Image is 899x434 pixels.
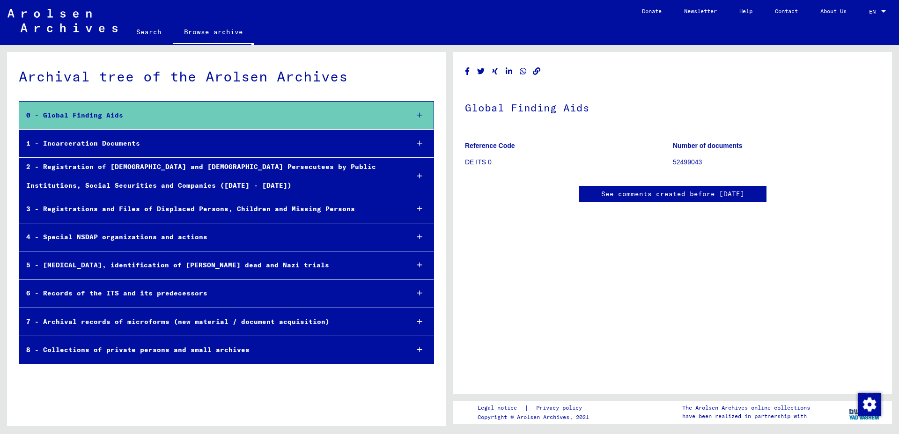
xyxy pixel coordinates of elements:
[19,106,402,125] div: 0 - Global Finding Aids
[601,189,744,199] a: See comments created before [DATE]
[869,8,879,15] span: EN
[478,403,524,413] a: Legal notice
[173,21,254,45] a: Browse archive
[682,404,810,412] p: The Arolsen Archives online collections
[465,86,880,127] h1: Global Finding Aids
[19,313,402,331] div: 7 - Archival records of microforms (new material / document acquisition)
[463,66,472,77] button: Share on Facebook
[19,256,402,274] div: 5 - [MEDICAL_DATA], identification of [PERSON_NAME] dead and Nazi trials
[847,400,882,424] img: yv_logo.png
[19,200,402,218] div: 3 - Registrations and Files of Displaced Persons, Children and Missing Persons
[478,403,593,413] div: |
[673,157,880,167] p: 52499043
[858,393,881,416] img: Change consent
[7,9,118,32] img: Arolsen_neg.svg
[476,66,486,77] button: Share on Twitter
[19,284,402,302] div: 6 - Records of the ITS and its predecessors
[673,142,743,149] b: Number of documents
[19,228,402,246] div: 4 - Special NSDAP organizations and actions
[532,66,542,77] button: Copy link
[529,403,593,413] a: Privacy policy
[682,412,810,420] p: have been realized in partnership with
[518,66,528,77] button: Share on WhatsApp
[465,142,515,149] b: Reference Code
[19,158,402,194] div: 2 - Registration of [DEMOGRAPHIC_DATA] and [DEMOGRAPHIC_DATA] Persecutees by Public Institutions,...
[19,341,402,359] div: 8 - Collections of private persons and small archives
[478,413,593,421] p: Copyright © Arolsen Archives, 2021
[125,21,173,43] a: Search
[19,134,402,153] div: 1 - Incarceration Documents
[19,66,434,87] div: Archival tree of the Arolsen Archives
[465,157,672,167] p: DE ITS 0
[504,66,514,77] button: Share on LinkedIn
[490,66,500,77] button: Share on Xing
